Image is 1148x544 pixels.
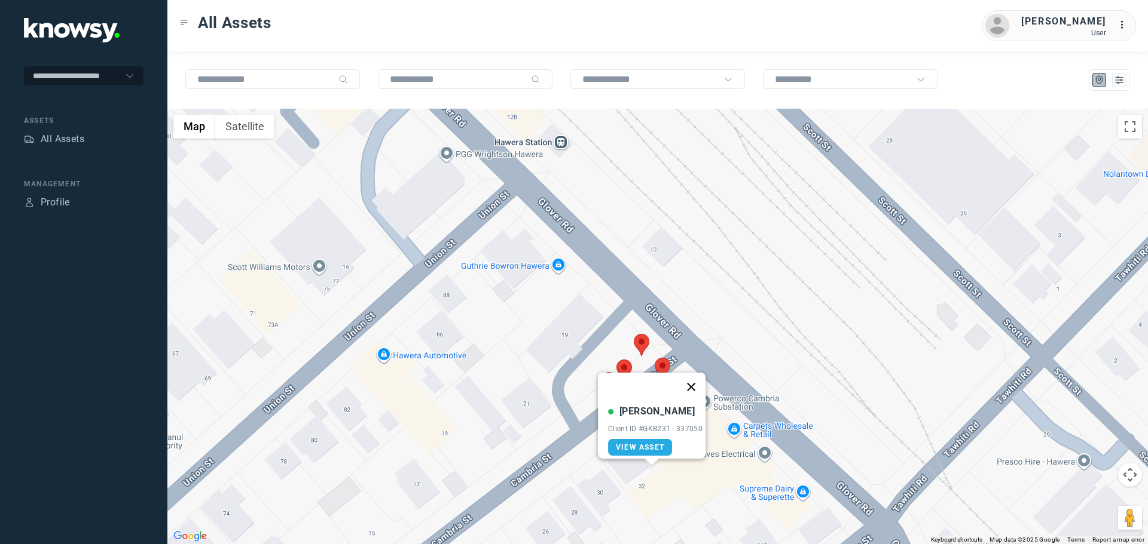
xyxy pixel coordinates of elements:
[1118,18,1132,32] div: :
[338,75,348,84] div: Search
[1092,536,1144,543] a: Report a map error
[931,536,982,544] button: Keyboard shortcuts
[198,12,271,33] span: All Assets
[531,75,541,84] div: Search
[173,115,215,139] button: Show street map
[24,197,35,208] div: Profile
[1021,29,1106,37] div: User
[24,132,84,146] a: AssetsAll Assets
[180,19,188,27] div: Toggle Menu
[170,528,210,544] img: Google
[24,18,120,42] img: Application Logo
[990,536,1060,543] span: Map data ©2025 Google
[41,132,84,146] div: All Assets
[1118,506,1142,530] button: Drag Pegman onto the map to open Street View
[608,439,672,456] a: View Asset
[1114,75,1125,85] div: List
[1119,20,1131,29] tspan: ...
[215,115,274,139] button: Show satellite imagery
[677,373,706,401] button: Close
[619,404,695,419] div: [PERSON_NAME]
[1118,115,1142,139] button: Toggle fullscreen view
[24,195,70,210] a: ProfileProfile
[1118,18,1132,34] div: :
[985,14,1009,38] img: avatar.png
[24,134,35,145] div: Assets
[1118,463,1142,487] button: Map camera controls
[170,528,210,544] a: Open this area in Google Maps (opens a new window)
[41,195,70,210] div: Profile
[608,425,703,433] div: Client ID #GKB231 - 337050
[1067,536,1085,543] a: Terms (opens in new tab)
[1094,75,1105,85] div: Map
[24,115,143,126] div: Assets
[616,443,664,451] span: View Asset
[1021,14,1106,29] div: [PERSON_NAME]
[24,179,143,189] div: Management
